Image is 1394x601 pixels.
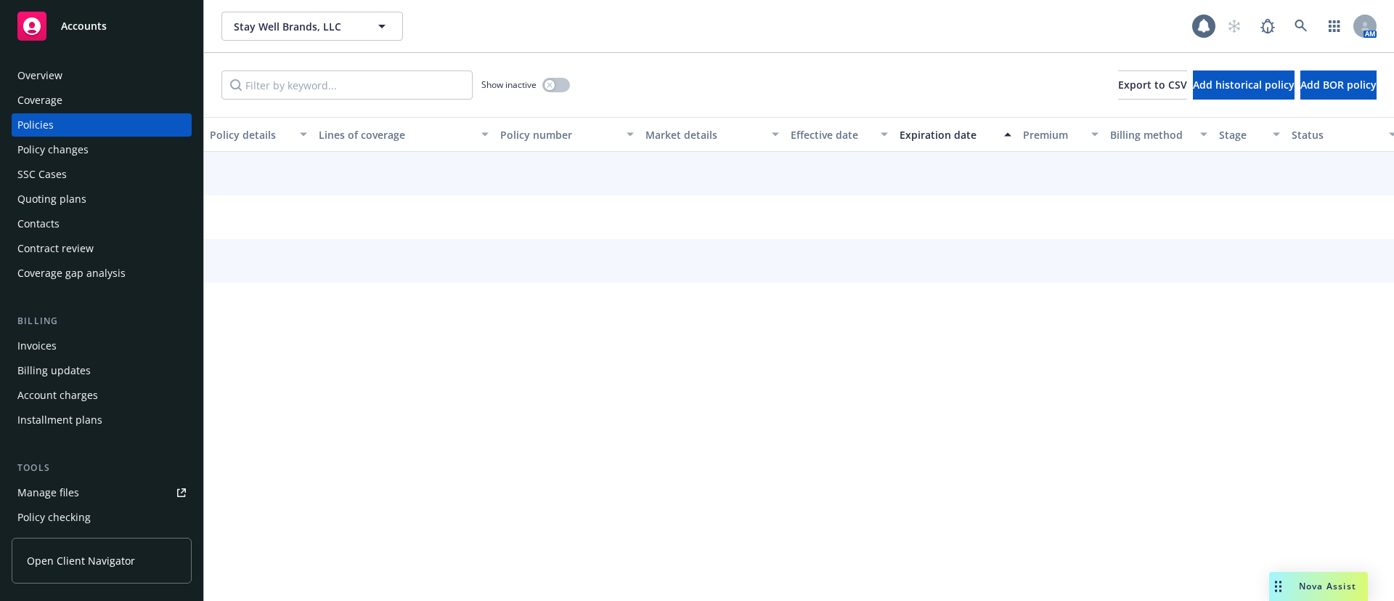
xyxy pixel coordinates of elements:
[12,506,192,529] a: Policy checking
[17,138,89,161] div: Policy changes
[61,20,107,32] span: Accounts
[12,408,192,432] a: Installment plans
[17,187,86,211] div: Quoting plans
[17,384,98,407] div: Account charges
[221,12,403,41] button: Stay Well Brands, LLC
[17,408,102,432] div: Installment plans
[12,384,192,407] a: Account charges
[894,117,1017,152] button: Expiration date
[1219,127,1264,142] div: Stage
[17,506,91,529] div: Policy checking
[1213,117,1286,152] button: Stage
[1287,12,1316,41] a: Search
[17,113,54,137] div: Policies
[17,481,79,504] div: Manage files
[12,163,192,186] a: SSC Cases
[1299,580,1356,592] span: Nova Assist
[12,314,192,328] div: Billing
[12,334,192,358] a: Invoices
[17,89,62,112] div: Coverage
[12,89,192,112] a: Coverage
[12,359,192,382] a: Billing updates
[1104,117,1213,152] button: Billing method
[12,138,192,161] a: Policy changes
[221,70,473,100] input: Filter by keyword...
[12,237,192,260] a: Contract review
[1193,70,1295,100] button: Add historical policy
[1193,78,1295,92] span: Add historical policy
[785,117,894,152] button: Effective date
[12,64,192,87] a: Overview
[1220,12,1249,41] a: Start snowing
[1269,572,1287,601] div: Drag to move
[12,481,192,504] a: Manage files
[791,127,872,142] div: Effective date
[17,212,60,235] div: Contacts
[494,117,640,152] button: Policy number
[481,78,537,91] span: Show inactive
[12,212,192,235] a: Contacts
[12,113,192,137] a: Policies
[1118,70,1187,100] button: Export to CSV
[1300,70,1377,100] button: Add BOR policy
[204,117,313,152] button: Policy details
[234,19,359,34] span: Stay Well Brands, LLC
[313,117,494,152] button: Lines of coverage
[1110,127,1191,142] div: Billing method
[500,127,618,142] div: Policy number
[645,127,763,142] div: Market details
[17,64,62,87] div: Overview
[1320,12,1349,41] a: Switch app
[27,553,135,568] span: Open Client Navigator
[1023,127,1083,142] div: Premium
[17,262,126,285] div: Coverage gap analysis
[12,187,192,211] a: Quoting plans
[12,262,192,285] a: Coverage gap analysis
[900,127,995,142] div: Expiration date
[1253,12,1282,41] a: Report a Bug
[640,117,785,152] button: Market details
[17,163,67,186] div: SSC Cases
[17,237,94,260] div: Contract review
[1118,78,1187,92] span: Export to CSV
[1300,78,1377,92] span: Add BOR policy
[12,461,192,475] div: Tools
[17,334,57,358] div: Invoices
[1292,127,1380,142] div: Status
[1269,572,1368,601] button: Nova Assist
[319,127,473,142] div: Lines of coverage
[12,6,192,47] a: Accounts
[210,127,291,142] div: Policy details
[1017,117,1104,152] button: Premium
[17,359,91,382] div: Billing updates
